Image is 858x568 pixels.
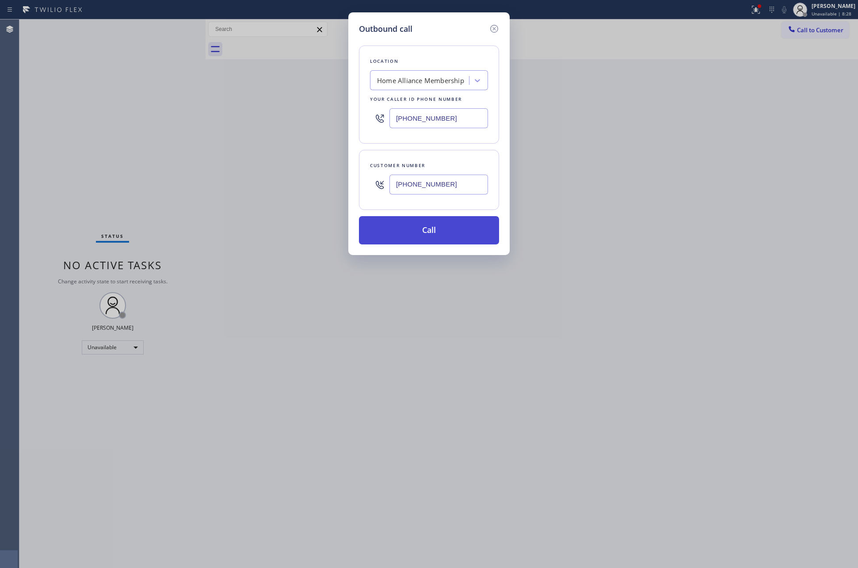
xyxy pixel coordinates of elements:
[359,216,499,244] button: Call
[389,175,488,194] input: (123) 456-7890
[370,57,488,66] div: Location
[359,23,412,35] h5: Outbound call
[370,161,488,170] div: Customer number
[370,95,488,104] div: Your caller id phone number
[389,108,488,128] input: (123) 456-7890
[377,76,464,86] div: Home Alliance Membership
